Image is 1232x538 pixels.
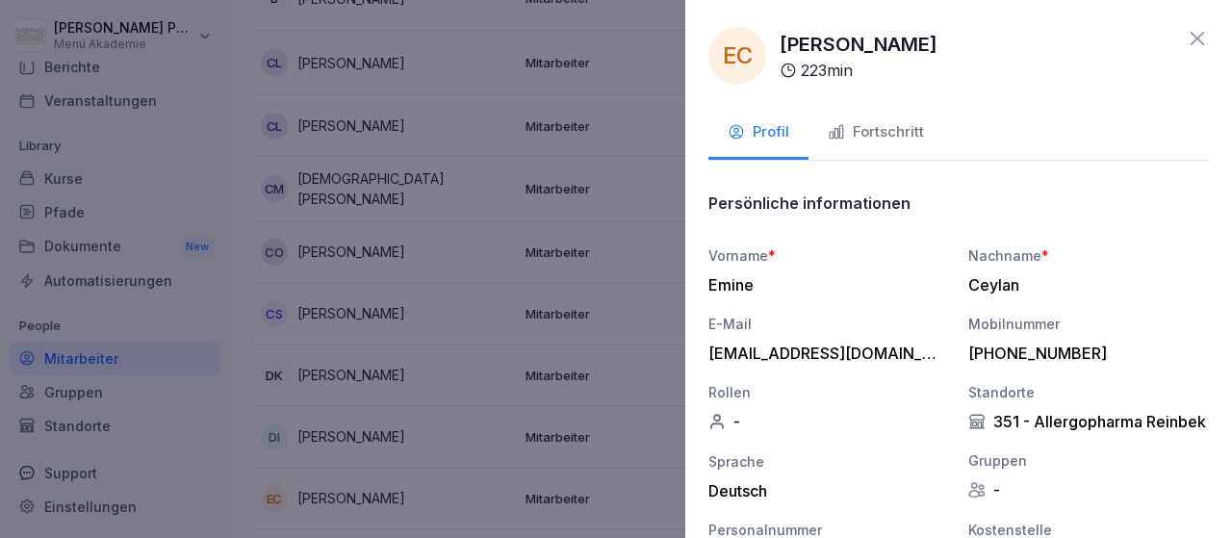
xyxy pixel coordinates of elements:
[801,59,853,82] p: 223 min
[708,412,949,431] div: -
[708,245,949,266] div: Vorname
[968,275,1199,295] div: Ceylan
[708,314,949,334] div: E-Mail
[708,193,911,213] p: Persönliche informationen
[808,108,943,160] button: Fortschritt
[968,412,1209,431] div: 351 - Allergopharma Reinbek
[708,108,808,160] button: Profil
[968,314,1209,334] div: Mobilnummer
[728,121,789,143] div: Profil
[708,27,766,85] div: EC
[828,121,924,143] div: Fortschritt
[968,480,1209,500] div: -
[708,451,949,472] div: Sprache
[968,450,1209,471] div: Gruppen
[780,30,937,59] p: [PERSON_NAME]
[968,382,1209,402] div: Standorte
[968,245,1209,266] div: Nachname
[708,382,949,402] div: Rollen
[708,275,939,295] div: Emine
[708,481,949,500] div: Deutsch
[708,344,939,363] div: [EMAIL_ADDRESS][DOMAIN_NAME]
[968,344,1199,363] div: [PHONE_NUMBER]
